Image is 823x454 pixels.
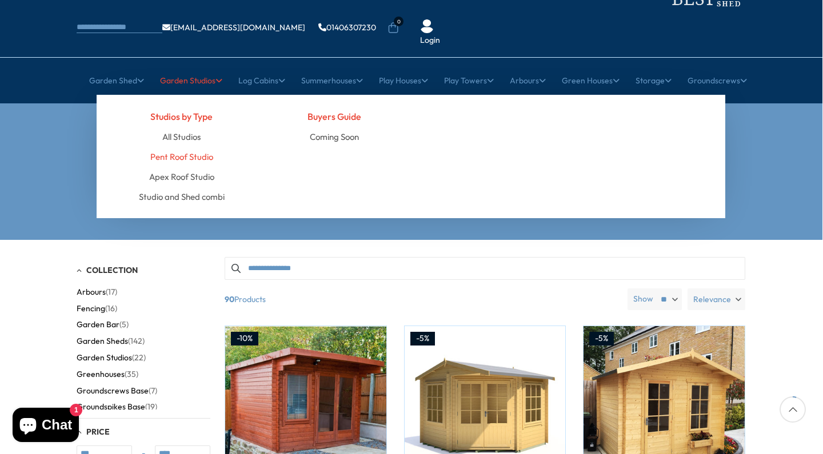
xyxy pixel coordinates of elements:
b: 90 [225,288,234,310]
a: Garden Shed [89,66,144,95]
a: Apex Roof Studio [149,167,214,187]
a: Play Houses [379,66,428,95]
span: Groundscrews Base [77,386,149,396]
span: Collection [86,265,138,275]
button: Groundspikes Base (19) [77,399,157,415]
button: Groundscrews Base (7) [77,383,157,399]
div: -5% [589,332,614,345]
label: Relevance [688,288,745,310]
a: Green Houses [562,66,620,95]
a: Coming Soon [310,127,359,147]
a: [EMAIL_ADDRESS][DOMAIN_NAME] [162,23,305,31]
span: (35) [125,369,138,379]
span: Price [86,427,110,437]
img: User Icon [420,19,434,33]
button: Garden Bar (5) [77,316,129,333]
button: Garden Studios (22) [77,349,146,366]
span: (19) [145,402,157,412]
a: Play Towers [444,66,494,95]
span: Groundspikes Base [77,402,145,412]
span: Garden Bar [77,320,119,330]
label: Show [633,294,653,305]
span: Greenhouses [77,369,125,379]
span: (142) [128,336,145,346]
span: 0 [394,17,403,26]
a: All Studios [162,127,201,147]
div: -5% [410,332,435,345]
span: Garden Sheds [77,336,128,346]
span: (22) [132,353,146,363]
a: Pent Roof Studio [150,147,213,167]
button: Garden Sheds (142) [77,333,145,349]
div: -10% [231,332,258,345]
span: Products [220,288,623,310]
a: Arbours [510,66,546,95]
span: Garden Studios [77,353,132,363]
span: Relevance [693,288,731,310]
button: Fencing (16) [77,300,117,317]
span: (16) [105,304,117,314]
a: Login [420,35,440,46]
span: (7) [149,386,157,396]
span: Fencing [77,304,105,314]
a: 0 [387,22,399,34]
a: Garden Studios [160,66,222,95]
inbox-online-store-chat: Shopify online store chat [9,408,82,445]
button: Arbours (17) [77,284,117,300]
h4: Studios by Type [114,106,250,127]
a: Storage [636,66,672,95]
span: (5) [119,320,129,330]
a: Summerhouses [301,66,363,95]
button: Greenhouses (35) [77,366,138,383]
a: Log Cabins [238,66,285,95]
input: Search products [225,257,745,280]
a: Groundscrews [688,66,747,95]
a: 01406307230 [318,23,376,31]
span: Arbours [77,287,106,297]
h4: Buyers Guide [267,106,403,127]
span: (17) [106,287,117,297]
a: Studio and Shed combi [139,187,225,207]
